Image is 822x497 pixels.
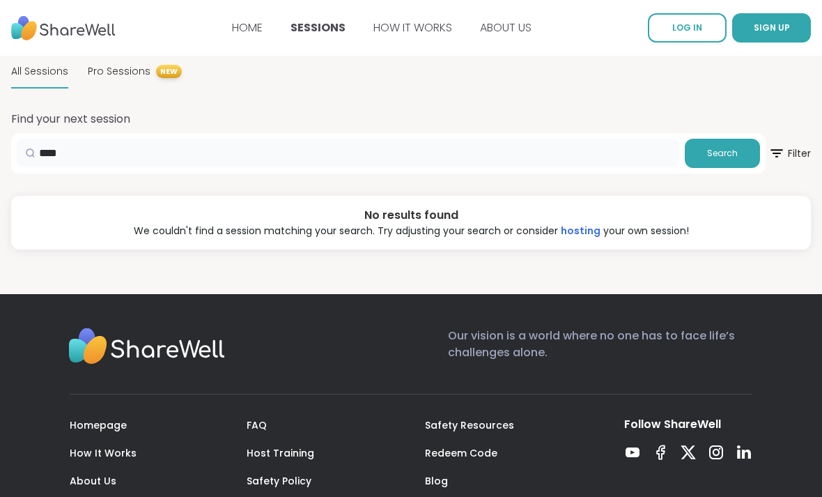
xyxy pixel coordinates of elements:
[561,224,600,238] a: hosting
[247,418,267,432] a: FAQ
[247,446,314,460] a: Host Training
[247,474,311,488] a: Safety Policy
[11,9,116,47] img: ShareWell Nav Logo
[768,137,811,170] span: Filter
[11,64,68,79] span: All Sessions
[70,474,116,488] a: About Us
[480,20,532,36] a: ABOUT US
[448,328,752,372] p: Our vision is a world where no one has to face life’s challenges alone.
[22,224,800,238] div: We couldn't find a session matching your search. Try adjusting your search or consider your own s...
[70,418,127,432] a: Homepage
[624,417,752,432] div: Follow ShareWell
[22,207,800,224] div: No results found
[754,22,790,33] span: SIGN UP
[290,20,346,36] a: SESSIONS
[88,64,150,79] span: Pro Sessions
[685,139,760,168] button: Search
[707,147,738,160] span: Search
[672,22,702,33] span: LOG IN
[425,418,514,432] a: Safety Resources
[425,474,448,488] a: Blog
[732,13,811,43] button: SIGN UP
[11,111,130,128] h2: Find your next session
[768,133,811,174] button: Filter
[70,446,137,460] a: How It Works
[373,20,452,36] a: HOW IT WORKS
[232,20,263,36] a: HOME
[156,65,182,78] span: NEW
[648,13,727,43] a: LOG IN
[425,446,497,460] a: Redeem Code
[68,328,225,368] img: Sharewell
